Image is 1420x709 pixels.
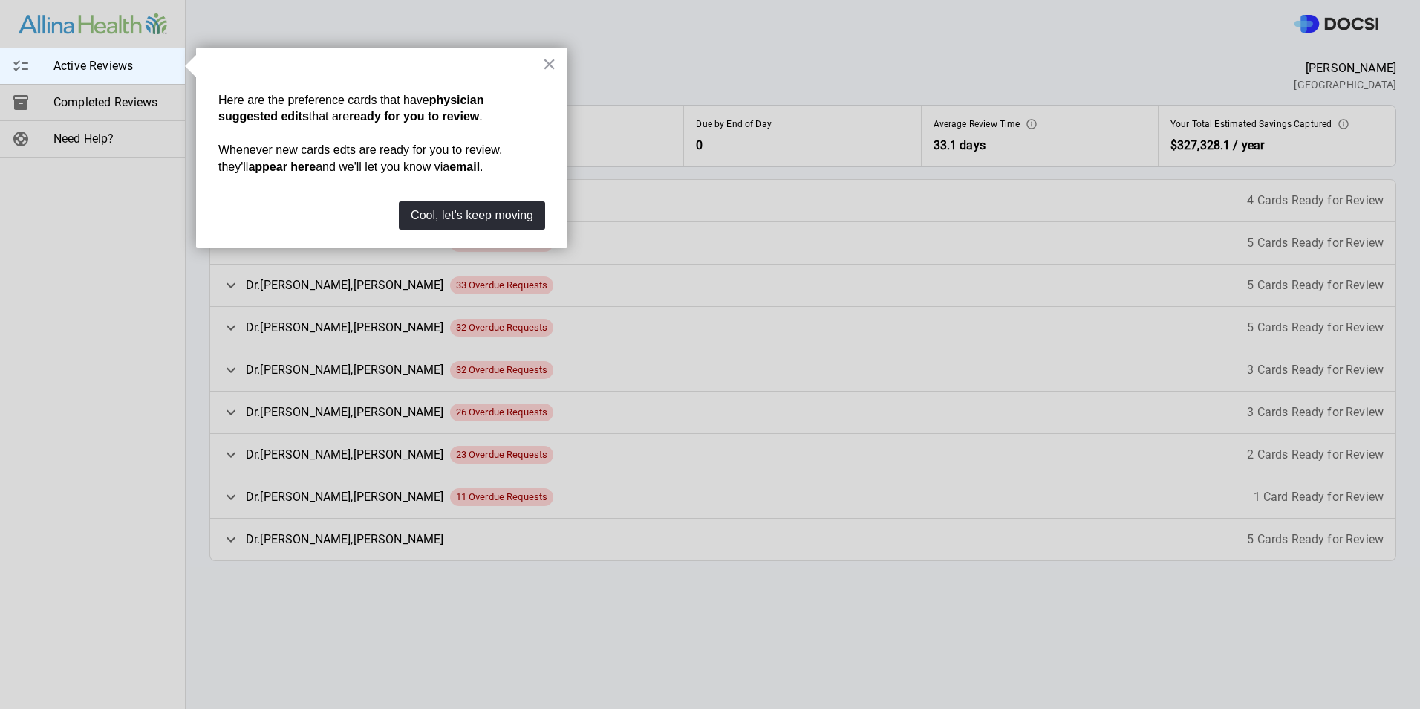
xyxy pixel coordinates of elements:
span: Whenever new cards edts are ready for you to review, they'll [218,143,506,172]
button: Close [542,52,556,76]
strong: appear here [248,161,316,173]
span: . [480,161,483,173]
strong: email [449,161,480,173]
span: and we'll let you know via [316,161,449,173]
span: . [479,110,482,123]
strong: ready for you to review [349,110,479,123]
button: Cool, let's keep moving [399,201,545,230]
span: that are [309,110,349,123]
strong: physician suggested edits [218,94,487,123]
span: Active Reviews [53,57,173,75]
span: Here are the preference cards that have [218,94,429,106]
